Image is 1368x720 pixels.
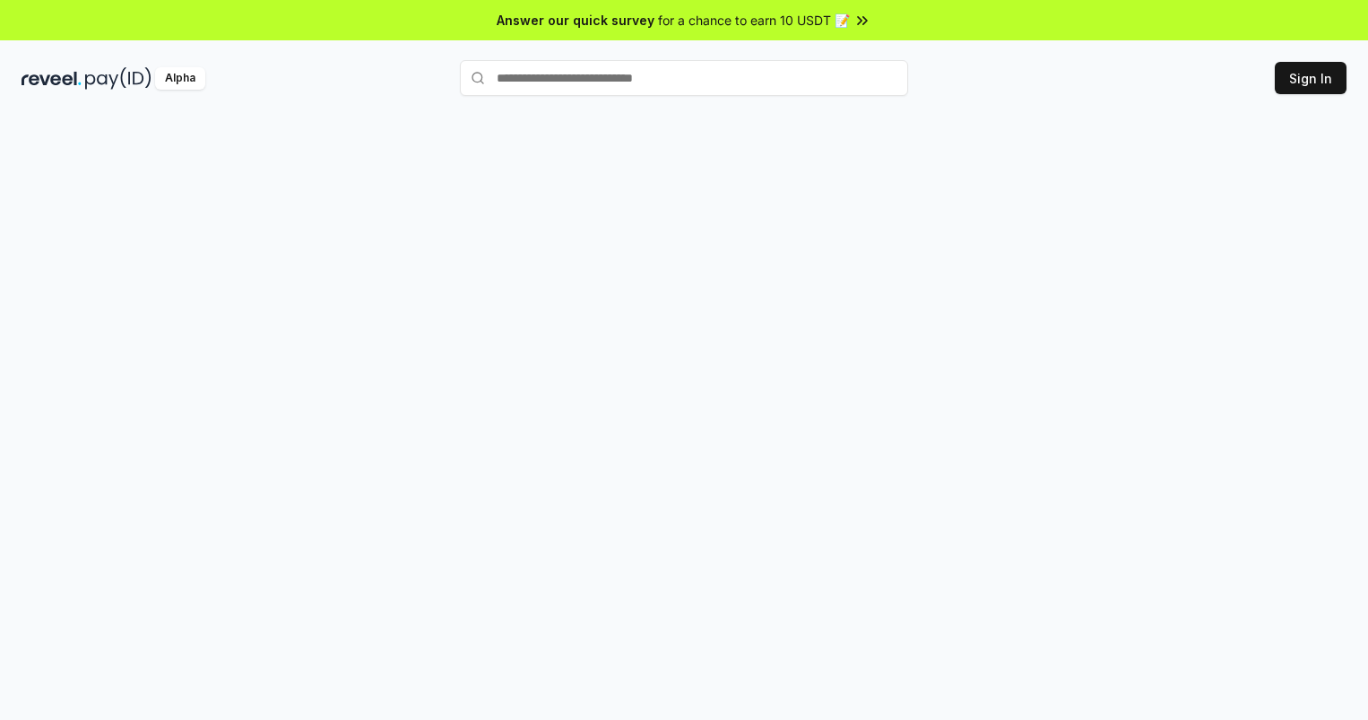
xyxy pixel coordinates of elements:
div: Alpha [155,67,205,90]
img: pay_id [85,67,152,90]
span: for a chance to earn 10 USDT 📝 [658,11,850,30]
span: Answer our quick survey [497,11,654,30]
img: reveel_dark [22,67,82,90]
button: Sign In [1275,62,1346,94]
